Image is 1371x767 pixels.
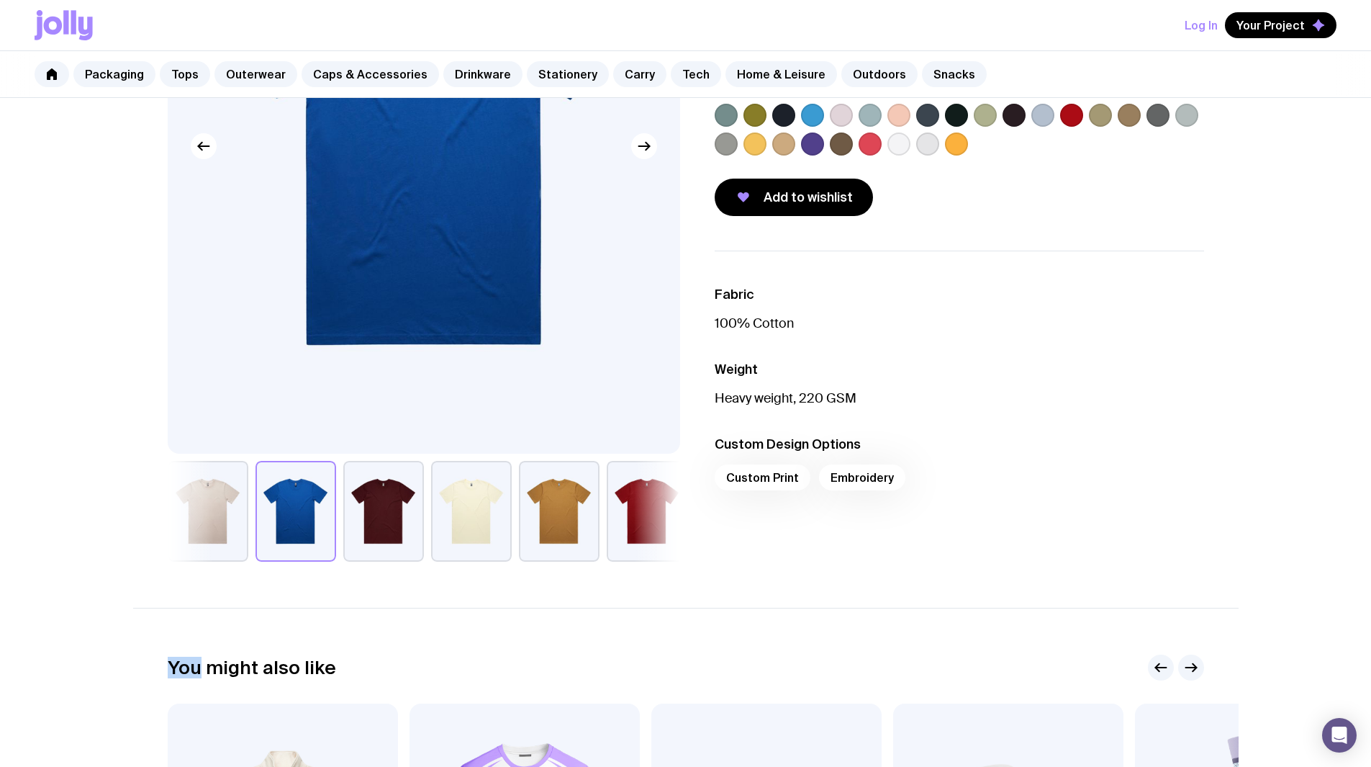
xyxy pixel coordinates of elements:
span: Add to wishlist [764,189,853,206]
h3: Weight [715,361,1204,378]
h2: You might also like [168,657,336,678]
h3: Custom Design Options [715,436,1204,453]
a: Snacks [922,61,987,87]
a: Stationery [527,61,609,87]
button: Your Project [1225,12,1336,38]
a: Outdoors [841,61,918,87]
h3: Fabric [715,286,1204,303]
a: Outerwear [214,61,297,87]
a: Home & Leisure [725,61,837,87]
span: Your Project [1236,18,1305,32]
a: Caps & Accessories [302,61,439,87]
a: Drinkware [443,61,522,87]
div: Open Intercom Messenger [1322,718,1357,753]
p: Heavy weight, 220 GSM [715,390,1204,407]
button: Log In [1185,12,1218,38]
a: Carry [613,61,666,87]
a: Packaging [73,61,155,87]
a: Tops [160,61,210,87]
button: Add to wishlist [715,179,873,216]
a: Tech [671,61,721,87]
p: 100% Cotton [715,315,1204,332]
